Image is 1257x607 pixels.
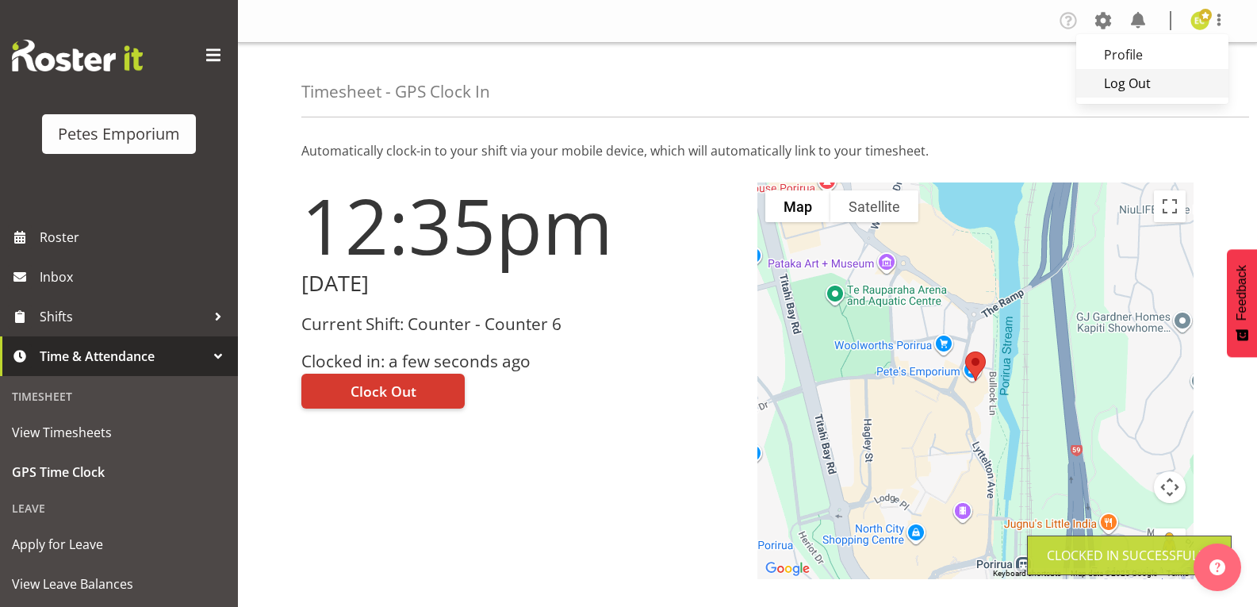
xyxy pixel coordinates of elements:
[4,492,234,524] div: Leave
[1076,69,1228,98] a: Log Out
[40,305,206,328] span: Shifts
[12,40,143,71] img: Rosterit website logo
[4,413,234,452] a: View Timesheets
[761,559,814,579] img: Google
[351,381,416,401] span: Clock Out
[1209,559,1225,575] img: help-xxl-2.png
[12,421,226,444] span: View Timesheets
[1076,40,1228,69] a: Profile
[4,452,234,492] a: GPS Time Clock
[1154,471,1186,503] button: Map camera controls
[1190,11,1209,30] img: emma-croft7499.jpg
[301,374,465,409] button: Clock Out
[761,559,814,579] a: Open this area in Google Maps (opens a new window)
[993,568,1061,579] button: Keyboard shortcuts
[4,524,234,564] a: Apply for Leave
[1047,546,1212,565] div: Clocked in Successfully
[765,190,830,222] button: Show street map
[40,265,230,289] span: Inbox
[40,344,206,368] span: Time & Attendance
[40,225,230,249] span: Roster
[301,182,738,268] h1: 12:35pm
[12,572,226,596] span: View Leave Balances
[1154,190,1186,222] button: Toggle fullscreen view
[301,315,738,333] h3: Current Shift: Counter - Counter 6
[1227,249,1257,357] button: Feedback - Show survey
[4,564,234,604] a: View Leave Balances
[4,380,234,413] div: Timesheet
[301,141,1194,160] p: Automatically clock-in to your shift via your mobile device, which will automatically link to you...
[12,532,226,556] span: Apply for Leave
[830,190,918,222] button: Show satellite imagery
[12,460,226,484] span: GPS Time Clock
[58,122,180,146] div: Petes Emporium
[301,83,490,101] h4: Timesheet - GPS Clock In
[1235,265,1249,321] span: Feedback
[301,352,738,371] h3: Clocked in: a few seconds ago
[1154,528,1186,560] button: Drag Pegman onto the map to open Street View
[301,271,738,296] h2: [DATE]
